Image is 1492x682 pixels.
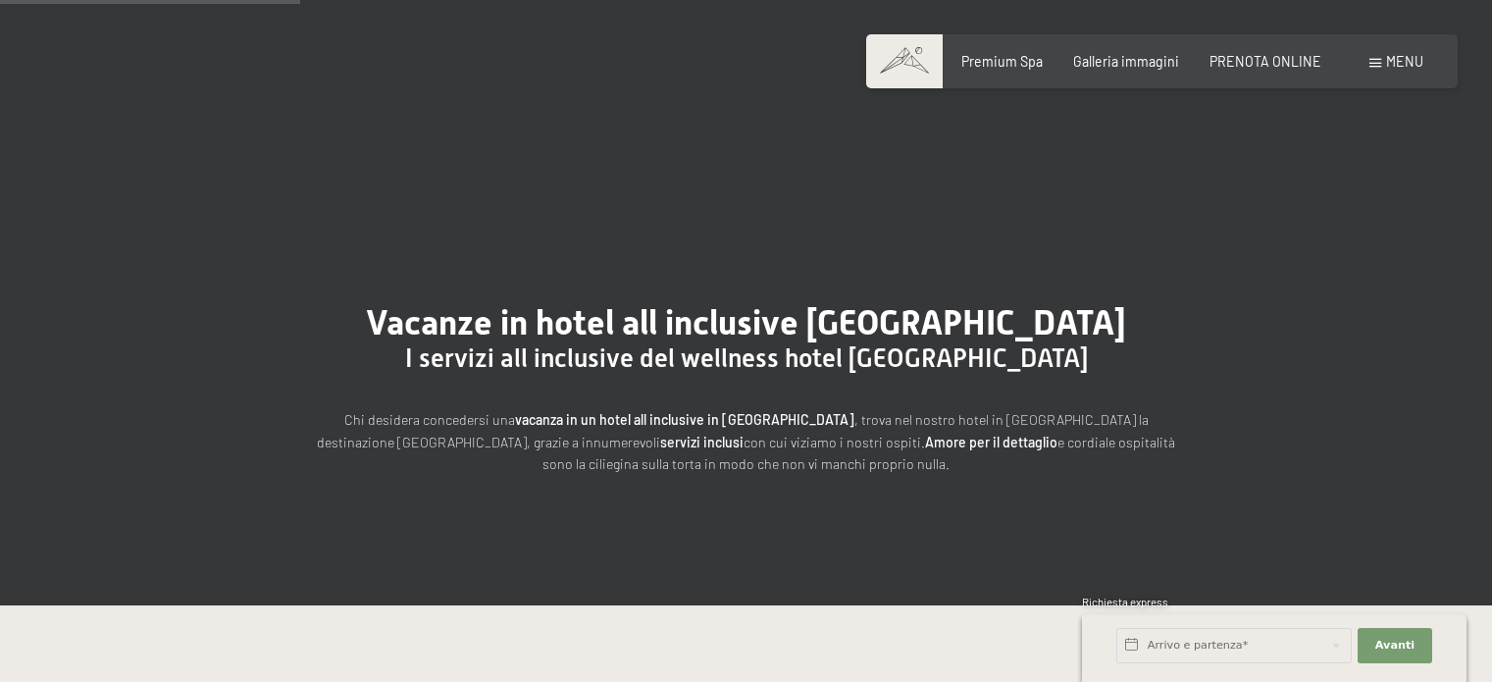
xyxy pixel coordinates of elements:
[366,302,1126,342] span: Vacanze in hotel all inclusive [GEOGRAPHIC_DATA]
[1375,638,1415,654] span: Avanti
[925,434,1057,450] strong: Amore per il dettaglio
[1082,596,1168,608] span: Richiesta express
[515,411,854,428] strong: vacanza in un hotel all inclusive in [GEOGRAPHIC_DATA]
[315,409,1178,476] p: Chi desidera concedersi una , trova nel nostro hotel in [GEOGRAPHIC_DATA] la destinazione [GEOGRA...
[1209,53,1321,70] a: PRENOTA ONLINE
[405,343,1088,373] span: I servizi all inclusive del wellness hotel [GEOGRAPHIC_DATA]
[660,434,744,450] strong: servizi inclusi
[1073,53,1179,70] a: Galleria immagini
[1386,53,1423,70] span: Menu
[556,388,704,407] span: Consenso marketing*
[1080,640,1084,654] span: 1
[1358,628,1432,663] button: Avanti
[961,53,1043,70] a: Premium Spa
